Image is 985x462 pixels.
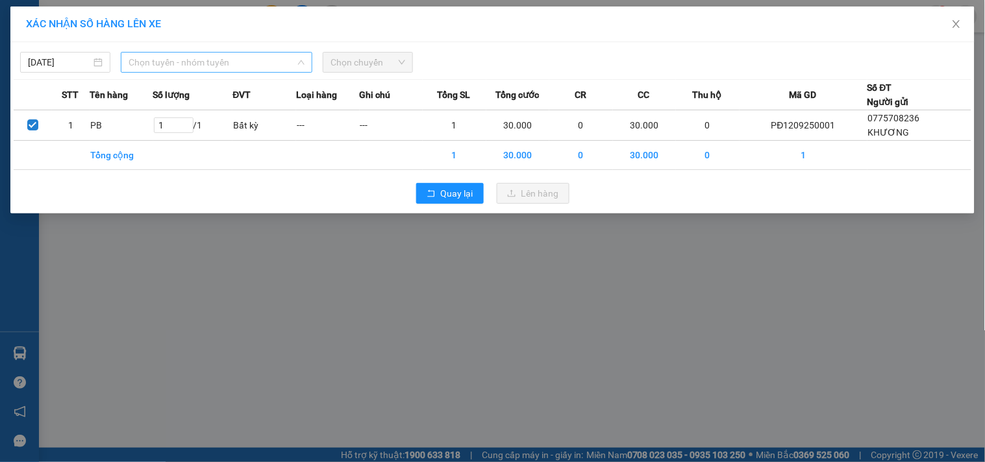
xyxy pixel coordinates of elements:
td: 0 [549,110,613,141]
td: 1 [423,141,486,170]
span: Thu hộ [693,88,722,102]
span: Tổng SL [438,88,471,102]
td: Tổng cộng [90,141,153,170]
span: down [297,58,305,66]
td: PĐ1209250001 [740,110,867,141]
td: --- [296,110,360,141]
span: Quay lại [441,186,473,201]
td: 30.000 [486,110,550,141]
td: 1 [423,110,486,141]
td: 30.000 [486,141,550,170]
span: rollback [427,189,436,199]
span: CC [638,88,650,102]
span: Chọn tuyến - nhóm tuyến [129,53,305,72]
div: Số ĐT Người gửi [867,80,909,109]
span: close [951,19,962,29]
span: STT [62,88,79,102]
button: rollbackQuay lại [416,183,484,204]
td: 1 [52,110,90,141]
td: 0 [549,141,613,170]
td: PB [90,110,153,141]
span: Tên hàng [90,88,128,102]
span: XÁC NHẬN SỐ HÀNG LÊN XE [26,18,161,30]
span: Chọn chuyến [330,53,405,72]
span: CR [575,88,586,102]
td: 0 [676,110,740,141]
span: KHƯƠNG [868,127,910,138]
span: ĐVT [232,88,251,102]
span: Mã GD [790,88,817,102]
span: Ghi chú [360,88,391,102]
input: 12/09/2025 [28,55,91,69]
span: Số lượng [153,88,190,102]
span: Tổng cước [495,88,539,102]
td: 30.000 [613,110,677,141]
td: Bất kỳ [232,110,296,141]
span: 0775708236 [868,113,920,123]
td: / 1 [153,110,233,141]
td: --- [360,110,423,141]
button: uploadLên hàng [497,183,569,204]
td: 1 [740,141,867,170]
td: 0 [676,141,740,170]
td: 30.000 [613,141,677,170]
span: Loại hàng [296,88,337,102]
button: Close [938,6,975,43]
